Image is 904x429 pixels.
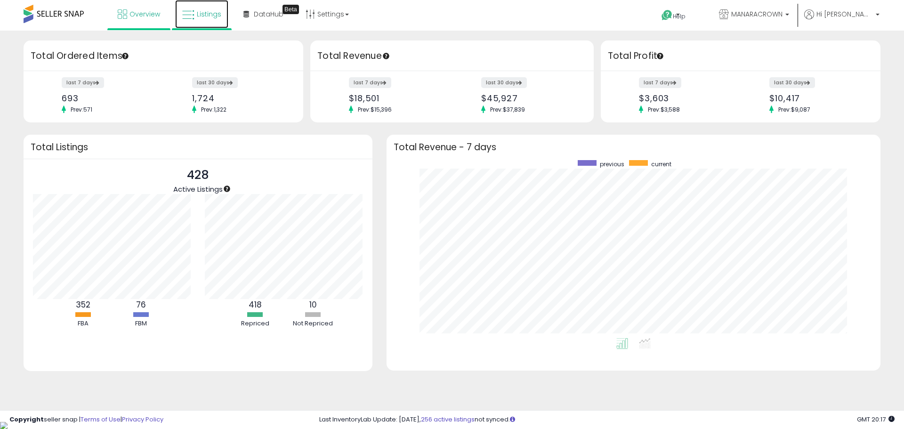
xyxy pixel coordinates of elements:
[673,12,686,20] span: Help
[319,415,895,424] div: Last InventoryLab Update: [DATE], not synced.
[731,9,783,19] span: MANARACROWN
[62,77,104,88] label: last 7 days
[349,77,391,88] label: last 7 days
[62,93,156,103] div: 693
[600,160,624,168] span: previous
[192,93,287,103] div: 1,724
[121,52,129,60] div: Tooltip anchor
[223,185,231,193] div: Tooltip anchor
[481,77,527,88] label: last 30 days
[122,415,163,424] a: Privacy Policy
[353,105,396,113] span: Prev: $15,396
[9,415,44,424] strong: Copyright
[113,319,169,328] div: FBM
[129,9,160,19] span: Overview
[421,415,475,424] a: 256 active listings
[282,5,299,14] div: Tooltip anchor
[661,9,673,21] i: Get Help
[651,160,671,168] span: current
[485,105,530,113] span: Prev: $37,839
[804,9,880,31] a: Hi [PERSON_NAME]
[639,93,734,103] div: $3,603
[196,105,231,113] span: Prev: 1,322
[81,415,121,424] a: Terms of Use
[66,105,97,113] span: Prev: 571
[173,166,223,184] p: 428
[173,184,223,194] span: Active Listings
[285,319,341,328] div: Not Repriced
[197,9,221,19] span: Listings
[639,77,681,88] label: last 7 days
[136,299,146,310] b: 76
[481,93,577,103] div: $45,927
[510,416,515,422] i: Click here to read more about un-synced listings.
[816,9,873,19] span: Hi [PERSON_NAME]
[309,299,317,310] b: 10
[254,9,283,19] span: DataHub
[192,77,238,88] label: last 30 days
[9,415,163,424] div: seller snap | |
[608,49,873,63] h3: Total Profit
[31,49,296,63] h3: Total Ordered Items
[643,105,685,113] span: Prev: $3,588
[55,319,111,328] div: FBA
[382,52,390,60] div: Tooltip anchor
[656,52,664,60] div: Tooltip anchor
[31,144,365,151] h3: Total Listings
[394,144,873,151] h3: Total Revenue - 7 days
[349,93,445,103] div: $18,501
[317,49,587,63] h3: Total Revenue
[769,93,864,103] div: $10,417
[654,2,704,31] a: Help
[769,77,815,88] label: last 30 days
[227,319,283,328] div: Repriced
[249,299,262,310] b: 418
[857,415,895,424] span: 2025-08-15 20:17 GMT
[774,105,815,113] span: Prev: $9,087
[76,299,90,310] b: 352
